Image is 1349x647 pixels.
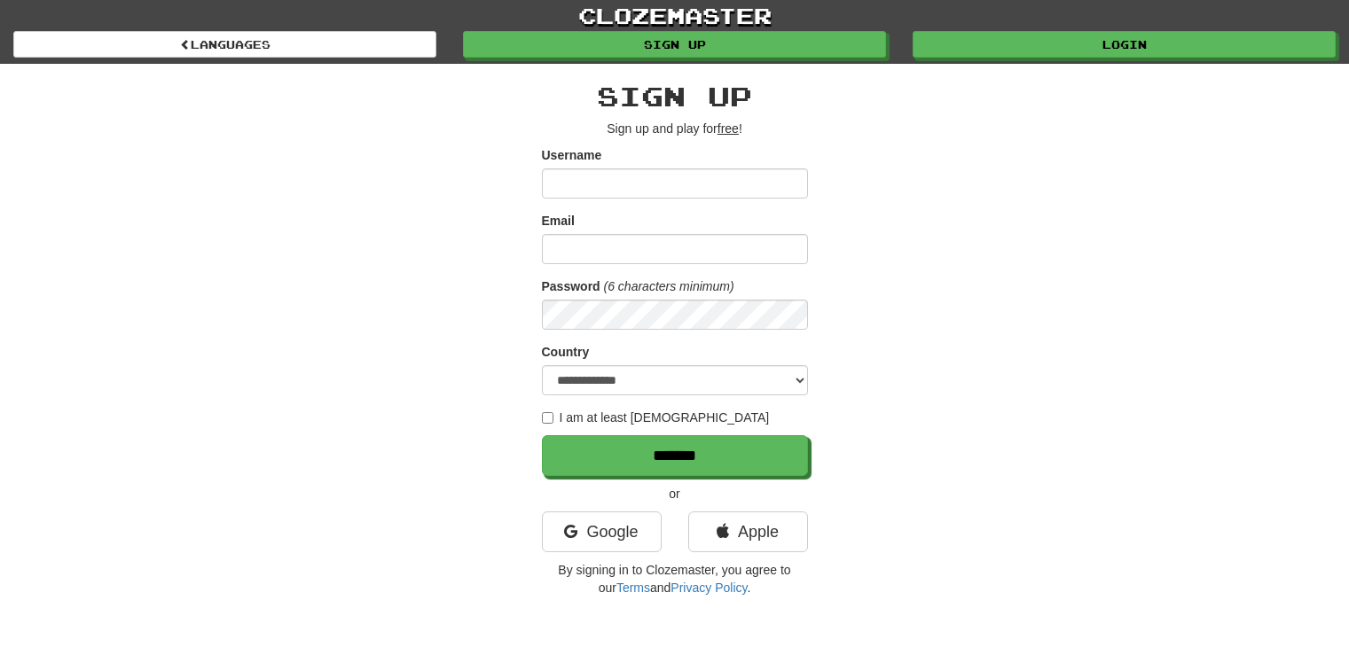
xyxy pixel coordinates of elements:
[542,412,553,424] input: I am at least [DEMOGRAPHIC_DATA]
[542,485,808,503] p: or
[542,511,662,552] a: Google
[542,212,575,230] label: Email
[542,343,590,361] label: Country
[604,279,734,293] em: (6 characters minimum)
[616,581,650,595] a: Terms
[13,31,436,58] a: Languages
[542,409,770,426] label: I am at least [DEMOGRAPHIC_DATA]
[688,511,808,552] a: Apple
[542,561,808,596] p: By signing in to Clozemaster, you agree to our and .
[542,146,602,164] label: Username
[671,581,747,595] a: Privacy Policy
[542,82,808,111] h2: Sign up
[542,277,600,295] label: Password
[913,31,1336,58] a: Login
[718,121,739,136] u: free
[542,120,808,137] p: Sign up and play for !
[463,31,886,58] a: Sign up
